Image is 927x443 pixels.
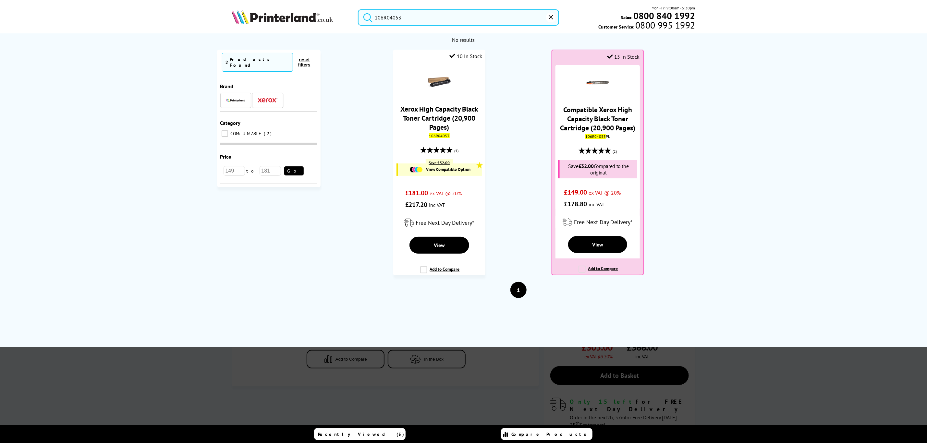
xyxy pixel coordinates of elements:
[224,166,245,176] input: 149
[633,13,695,19] a: 0800 840 1992
[598,22,695,30] span: Customer Service:
[434,242,445,248] span: View
[245,168,260,174] span: to
[568,236,627,253] a: View
[405,200,428,209] span: £217.20
[449,53,482,59] div: 10 In Stock
[429,133,450,138] mark: 106R04053
[634,22,695,28] span: 0800 995 1992
[232,10,333,24] img: Printerland Logo
[400,104,478,132] a: Xerox High Capacity Black Toner Cartridge (20,900 Pages)
[220,83,234,90] span: Brand
[284,166,304,175] button: Go
[560,105,635,132] a: Compatible Xerox High Capacity Black Toner Cartridge (20,900 Pages)
[512,431,590,437] span: Compare Products
[401,167,479,173] a: View Compatible Option
[220,153,231,160] span: Price
[558,160,637,178] div: Save Compared to the original
[405,189,428,197] span: £181.00
[430,190,462,197] span: ex VAT @ 20%
[226,59,228,66] span: 2
[260,166,281,176] input: 181
[564,188,587,197] span: £149.00
[589,189,621,196] span: ex VAT @ 20%
[358,9,559,26] input: Search product or brand
[429,202,445,208] span: inc VAT
[232,10,350,25] a: Printerland Logo
[557,134,638,139] div: PL
[586,71,609,94] img: comp-generic-xerox-black-toner-small.png
[416,219,474,226] span: Free Next Day Delivery*
[428,71,451,93] img: Xerox-106R04053-HC-Black-Small.gif
[318,431,405,437] span: Recently Viewed (5)
[293,57,316,68] button: reset filters
[652,5,695,11] span: Mon - Fri 9:00am - 5:30pm
[621,14,633,20] span: Sales:
[426,159,453,166] div: Save £32.00
[426,167,470,172] span: View Compatible Option
[501,428,592,440] a: Compare Products
[579,266,618,278] label: Add to Compare
[585,134,606,139] mark: 106R04053
[226,99,245,102] img: Printerland
[589,201,604,208] span: inc VAT
[410,167,423,173] img: Cartridges
[396,214,482,232] div: modal_delivery
[564,200,587,208] span: £178.80
[220,120,241,126] span: Category
[574,218,633,226] span: Free Next Day Delivery*
[230,56,289,68] div: Products Found
[264,131,274,137] span: 2
[454,145,458,157] span: (1)
[229,131,263,137] span: CONSUMABLE
[258,98,277,102] img: Xerox
[226,37,701,43] div: No results
[592,241,603,248] span: View
[420,266,460,279] label: Add to Compare
[634,10,695,22] b: 0800 840 1992
[579,163,594,169] span: £32.00
[314,428,406,440] a: Recently Viewed (5)
[607,54,640,60] div: 15 In Stock
[222,130,228,137] input: CONSUMABLE 2
[613,145,617,158] span: (2)
[409,237,469,254] a: View
[555,213,640,231] div: modal_delivery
